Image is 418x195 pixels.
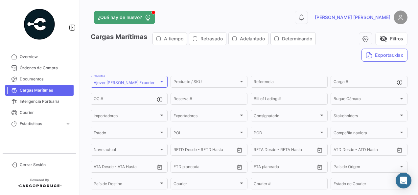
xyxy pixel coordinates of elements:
span: Overview [20,54,71,60]
span: Producto / SKU [174,80,239,85]
span: Courier [174,183,239,187]
input: Desde [174,165,174,170]
a: Cargas Marítimas [5,85,74,96]
span: Compañía naviera [334,131,399,136]
span: Estado de Courier [334,183,399,187]
span: Órdenes de Compra [20,65,71,71]
span: Exportadores [174,115,239,119]
input: Hasta [179,148,208,153]
button: Open calendar [315,162,325,172]
span: Consignatario [254,115,319,119]
button: Determinando [271,32,315,45]
button: A tiempo [153,32,187,45]
button: Exportar.xlsx [361,49,407,62]
span: Inteligencia Portuaria [20,98,71,104]
button: Open calendar [235,162,244,172]
span: Adelantado [240,35,265,42]
span: Estadísticas [20,121,62,127]
button: Open calendar [155,162,165,172]
button: Adelantado [229,32,268,45]
span: Cerrar Sesión [20,162,71,168]
a: Documentos [5,74,74,85]
input: Hasta [259,148,288,153]
button: Open calendar [235,145,244,155]
img: placeholder-user.png [394,11,407,24]
input: Hasta [259,165,288,170]
input: Desde [174,148,174,153]
span: Retrasado [200,35,223,42]
a: Courier [5,107,74,118]
input: Hasta [179,165,208,170]
span: Nave actual [94,148,159,153]
span: Courier [20,110,71,116]
span: A tiempo [164,35,183,42]
span: País de Destino [94,183,159,187]
button: Open calendar [395,145,405,155]
button: Retrasado [189,32,226,45]
span: POL [174,131,239,136]
input: ATD Desde [334,148,334,153]
span: expand_more [65,121,71,127]
span: ¿Qué hay de nuevo? [98,14,142,21]
span: Buque Cámara [334,97,399,102]
span: Importadores [94,115,159,119]
span: POD [254,131,319,136]
span: Estado [94,131,159,136]
div: Abrir Intercom Messenger [396,173,411,188]
h3: Cargas Marítimas [91,32,318,45]
button: Open calendar [315,145,325,155]
span: Stakeholders [334,115,399,119]
mat-select-trigger: Ajover [PERSON_NAME] Exporter [94,80,154,85]
span: Documentos [20,76,71,82]
button: visibility_offFiltros [375,32,407,45]
img: powered-by.png [23,8,56,41]
span: visibility_off [380,35,387,43]
span: País de Origen [334,165,399,170]
button: ¿Qué hay de nuevo? [94,11,155,24]
a: Órdenes de Compra [5,62,74,74]
a: Overview [5,51,74,62]
span: Determinando [282,35,312,42]
a: Inteligencia Portuaria [5,96,74,107]
input: ATD Hasta [339,148,368,153]
input: ATA Hasta [99,165,128,170]
span: Cargas Marítimas [20,87,71,93]
span: [PERSON_NAME] [PERSON_NAME] [315,14,390,21]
